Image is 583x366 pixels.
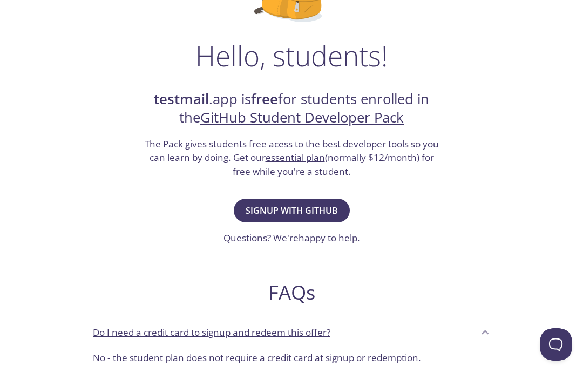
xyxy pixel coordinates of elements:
p: No - the student plan does not require a credit card at signup or redemption. [93,351,490,365]
h2: FAQs [84,280,499,304]
h3: The Pack gives students free acess to the best developer tools so you can learn by doing. Get our... [143,137,440,179]
h3: Questions? We're . [223,231,360,245]
a: essential plan [266,151,325,164]
h2: .app is for students enrolled in the [143,90,440,127]
a: happy to help [299,232,357,244]
button: Signup with GitHub [234,199,350,222]
p: Do I need a credit card to signup and redeem this offer? [93,326,330,340]
div: Do I need a credit card to signup and redeem this offer? [84,317,499,347]
a: GitHub Student Developer Pack [200,108,404,127]
h1: Hello, students! [195,39,388,72]
strong: testmail [154,90,209,109]
span: Signup with GitHub [246,203,338,218]
iframe: Help Scout Beacon - Open [540,328,572,361]
strong: free [251,90,278,109]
